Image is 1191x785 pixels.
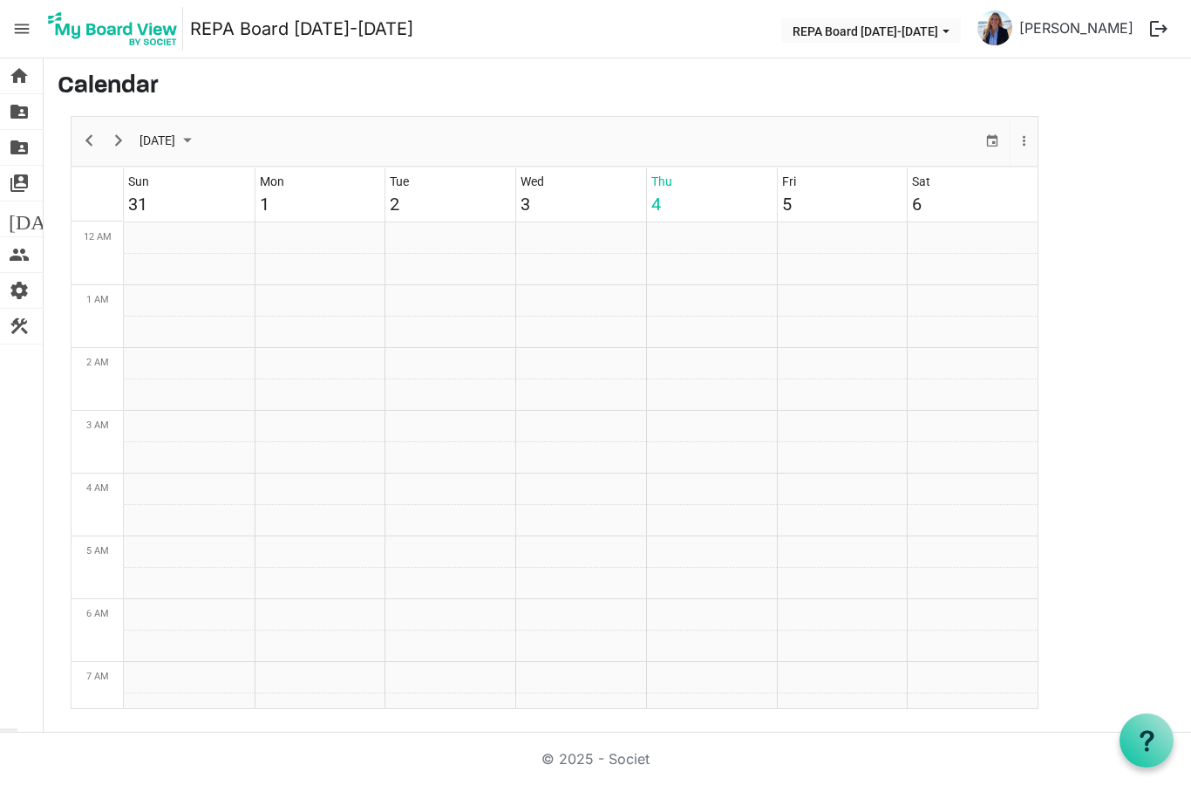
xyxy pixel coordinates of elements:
[981,130,1004,152] button: Today
[74,117,104,166] div: previous period
[43,7,183,51] img: My Board View Logo
[128,191,147,217] div: 31
[107,130,131,152] button: Next
[977,10,1012,45] img: GVxojR11xs49XgbNM-sLDDWjHKO122yGBxu-5YQX9yr1ADdzlG6A4r0x0F6G_grEQxj0HNV2lcBeFAaywZ0f2A_thumb.png
[9,94,30,129] span: folder_shared
[9,309,30,344] span: construction
[5,12,38,45] span: menu
[260,173,284,191] div: Mon
[9,130,30,165] span: folder_shared
[782,191,792,217] div: 5
[912,173,930,191] div: Sat
[86,357,109,368] span: 2 AM
[86,420,109,431] span: 3 AM
[71,116,1038,709] div: Week of September 4, 2025
[138,130,177,152] span: [DATE]
[190,11,413,46] a: REPA Board [DATE]-[DATE]
[78,130,101,152] button: Previous
[86,482,109,494] span: 4 AM
[86,608,109,619] span: 6 AM
[84,231,112,242] span: 12 AM
[781,18,961,43] button: REPA Board 2025-2026 dropdownbutton
[9,201,76,236] span: [DATE]
[651,191,661,217] div: 4
[104,117,133,166] div: next period
[9,237,30,272] span: people
[86,294,109,305] span: 1 AM
[1140,10,1177,47] button: logout
[9,166,30,201] span: switch_account
[1012,10,1140,45] a: [PERSON_NAME]
[651,173,672,191] div: Thu
[9,273,30,308] span: settings
[541,750,650,768] a: © 2025 - Societ
[58,72,1177,102] h3: Calendar
[9,58,30,93] span: home
[137,130,200,152] button: September 2025
[521,173,544,191] div: Wed
[260,191,269,217] div: 1
[521,191,530,217] div: 3
[43,7,190,51] a: My Board View Logo
[390,191,399,217] div: 2
[86,671,109,682] span: 7 AM
[390,173,409,191] div: Tue
[133,117,202,166] div: September 2025
[86,545,109,556] span: 5 AM
[128,173,149,191] div: Sun
[782,173,796,191] div: Fri
[912,191,922,217] div: 6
